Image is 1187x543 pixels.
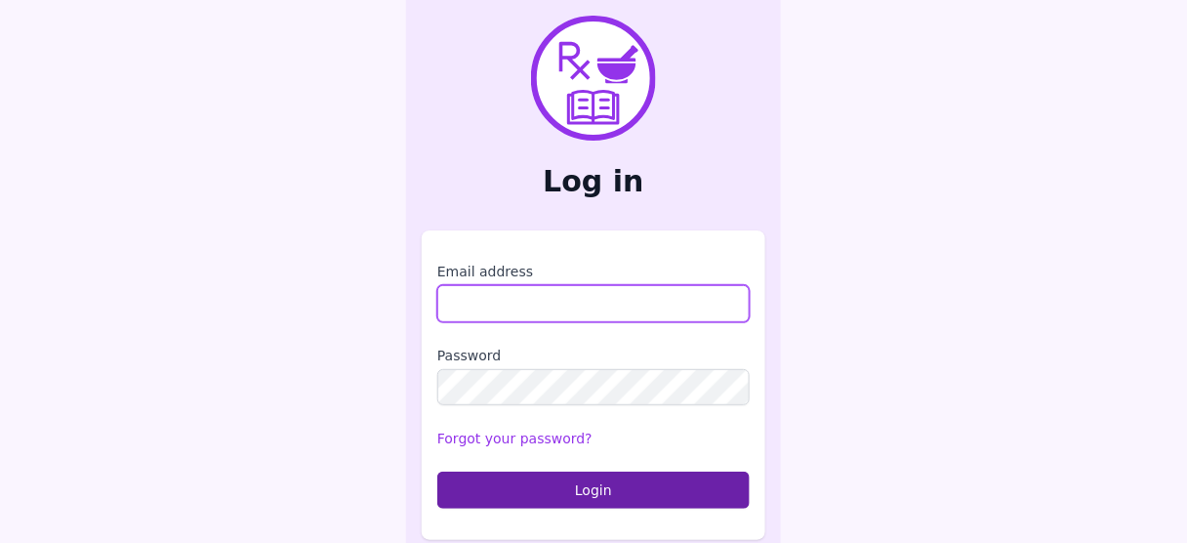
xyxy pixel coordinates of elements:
[531,16,656,141] img: PharmXellence Logo
[437,346,750,365] label: Password
[437,472,750,509] button: Login
[437,431,593,446] a: Forgot your password?
[422,164,765,199] h2: Log in
[437,262,750,281] label: Email address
